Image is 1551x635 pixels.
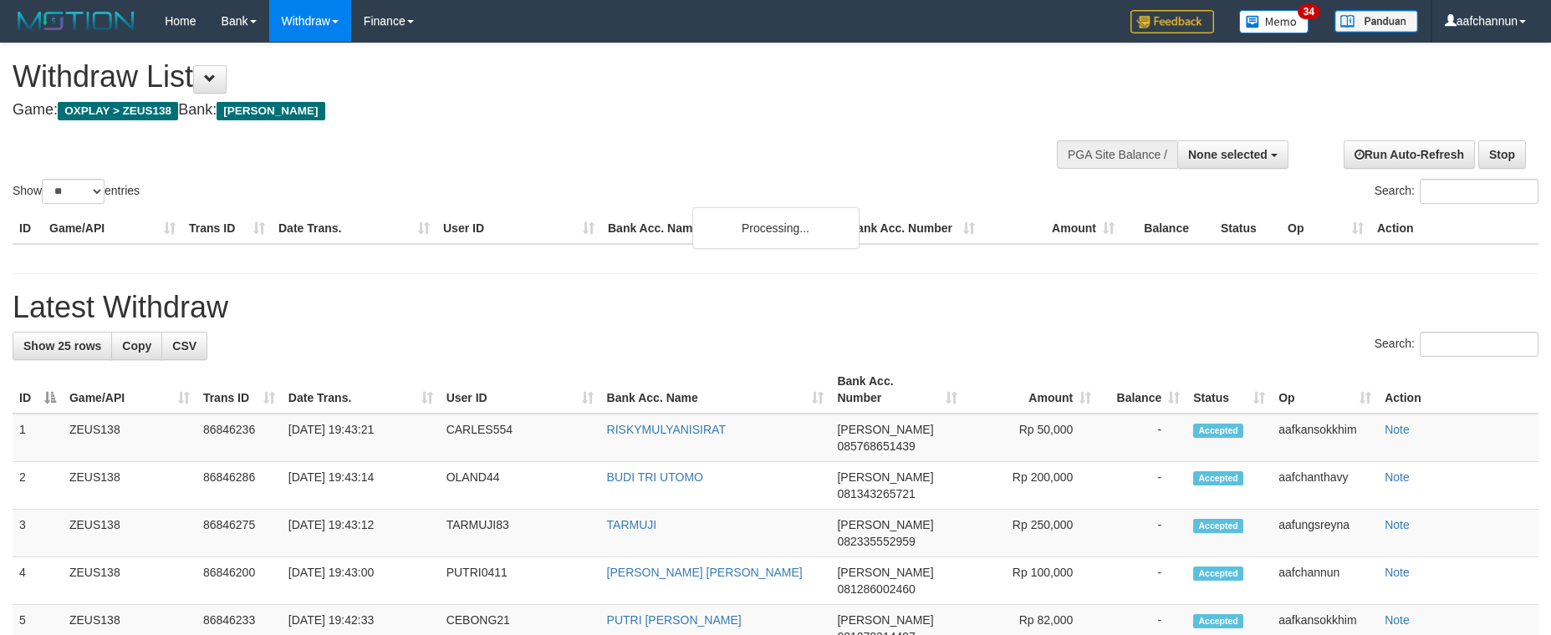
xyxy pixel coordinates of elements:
[1272,414,1378,462] td: aafkansokkhim
[607,423,726,436] a: RISKYMULYANISIRAT
[196,510,282,557] td: 86846275
[1193,471,1243,485] span: Accepted
[182,213,272,244] th: Trans ID
[1188,148,1268,161] span: None selected
[600,366,831,414] th: Bank Acc. Name: activate to sort column ascending
[42,179,105,204] select: Showentries
[1272,462,1378,510] td: aafchanthavy
[1272,557,1378,605] td: aafchannun
[58,102,178,120] span: OXPLAY > ZEUS138
[1420,179,1538,204] input: Search:
[837,518,933,531] span: [PERSON_NAME]
[13,332,112,360] a: Show 25 rows
[282,557,440,605] td: [DATE] 19:43:00
[837,423,933,436] span: [PERSON_NAME]
[601,213,842,244] th: Bank Acc. Name
[63,557,196,605] td: ZEUS138
[13,291,1538,324] h1: Latest Withdraw
[830,366,964,414] th: Bank Acc. Number: activate to sort column ascending
[1281,213,1370,244] th: Op
[1375,179,1538,204] label: Search:
[607,518,657,531] a: TARMUJI
[1478,140,1526,169] a: Stop
[13,510,63,557] td: 3
[13,366,63,414] th: ID: activate to sort column descending
[196,557,282,605] td: 86846200
[440,510,600,557] td: TARMUJI83
[1098,510,1186,557] td: -
[1375,332,1538,357] label: Search:
[607,566,803,579] a: [PERSON_NAME] [PERSON_NAME]
[842,213,982,244] th: Bank Acc. Number
[607,470,703,484] a: BUDI TRI UTOMO
[837,613,933,627] span: [PERSON_NAME]
[1298,4,1320,19] span: 34
[282,366,440,414] th: Date Trans.: activate to sort column ascending
[272,213,436,244] th: Date Trans.
[111,332,162,360] a: Copy
[440,462,600,510] td: OLAND44
[1098,557,1186,605] td: -
[63,462,196,510] td: ZEUS138
[282,510,440,557] td: [DATE] 19:43:12
[13,8,140,33] img: MOTION_logo.png
[964,510,1098,557] td: Rp 250,000
[440,366,600,414] th: User ID: activate to sort column ascending
[1177,140,1288,169] button: None selected
[964,414,1098,462] td: Rp 50,000
[1378,366,1538,414] th: Action
[13,213,43,244] th: ID
[837,439,915,453] span: Copy 085768651439 to clipboard
[440,557,600,605] td: PUTRI0411
[172,339,196,353] span: CSV
[1385,566,1410,579] a: Note
[1385,613,1410,627] a: Note
[1385,518,1410,531] a: Note
[13,102,1018,119] h4: Game: Bank:
[1370,213,1538,244] th: Action
[196,366,282,414] th: Trans ID: activate to sort column ascending
[13,414,63,462] td: 1
[1193,566,1243,581] span: Accepted
[1272,510,1378,557] td: aafungsreyna
[43,213,182,244] th: Game/API
[1214,213,1281,244] th: Status
[982,213,1121,244] th: Amount
[837,470,933,484] span: [PERSON_NAME]
[1385,423,1410,436] a: Note
[1239,10,1309,33] img: Button%20Memo.svg
[161,332,207,360] a: CSV
[1272,366,1378,414] th: Op: activate to sort column ascending
[964,462,1098,510] td: Rp 200,000
[1193,519,1243,533] span: Accepted
[607,613,742,627] a: PUTRI [PERSON_NAME]
[1121,213,1214,244] th: Balance
[217,102,324,120] span: [PERSON_NAME]
[63,366,196,414] th: Game/API: activate to sort column ascending
[196,462,282,510] td: 86846286
[837,582,915,596] span: Copy 081286002460 to clipboard
[1420,332,1538,357] input: Search:
[282,462,440,510] td: [DATE] 19:43:14
[63,414,196,462] td: ZEUS138
[692,207,860,249] div: Processing...
[282,414,440,462] td: [DATE] 19:43:21
[837,566,933,579] span: [PERSON_NAME]
[13,557,63,605] td: 4
[13,462,63,510] td: 2
[122,339,151,353] span: Copy
[1186,366,1272,414] th: Status: activate to sort column ascending
[1098,366,1186,414] th: Balance: activate to sort column ascending
[1057,140,1177,169] div: PGA Site Balance /
[1193,424,1243,438] span: Accepted
[13,179,140,204] label: Show entries
[440,414,600,462] td: CARLES554
[964,557,1098,605] td: Rp 100,000
[63,510,196,557] td: ZEUS138
[1098,414,1186,462] td: -
[13,60,1018,94] h1: Withdraw List
[837,535,915,548] span: Copy 082335552959 to clipboard
[1098,462,1186,510] td: -
[436,213,601,244] th: User ID
[23,339,101,353] span: Show 25 rows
